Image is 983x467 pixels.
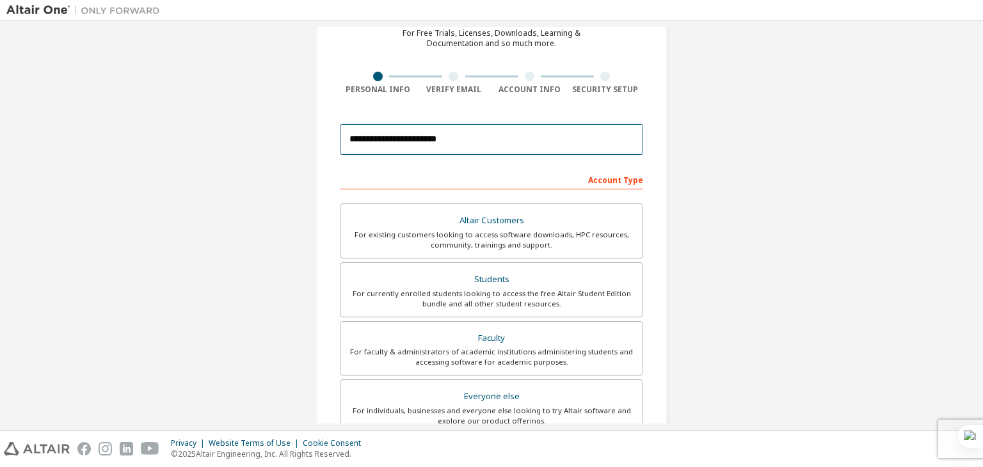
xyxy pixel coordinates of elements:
img: altair_logo.svg [4,442,70,455]
div: Account Info [491,84,568,95]
div: Faculty [348,329,635,347]
div: For Free Trials, Licenses, Downloads, Learning & Documentation and so much more. [403,28,580,49]
div: For existing customers looking to access software downloads, HPC resources, community, trainings ... [348,230,635,250]
div: Cookie Consent [303,438,369,448]
p: © 2025 Altair Engineering, Inc. All Rights Reserved. [171,448,369,459]
div: For faculty & administrators of academic institutions administering students and accessing softwa... [348,347,635,367]
div: Account Type [340,169,643,189]
img: Altair One [6,4,166,17]
div: Personal Info [340,84,416,95]
div: For currently enrolled students looking to access the free Altair Student Edition bundle and all ... [348,289,635,309]
div: For individuals, businesses and everyone else looking to try Altair software and explore our prod... [348,406,635,426]
div: Privacy [171,438,209,448]
div: Everyone else [348,388,635,406]
img: instagram.svg [99,442,112,455]
img: linkedin.svg [120,442,133,455]
div: Altair Customers [348,212,635,230]
img: facebook.svg [77,442,91,455]
img: youtube.svg [141,442,159,455]
div: Students [348,271,635,289]
div: Verify Email [416,84,492,95]
div: Website Terms of Use [209,438,303,448]
div: Security Setup [568,84,644,95]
